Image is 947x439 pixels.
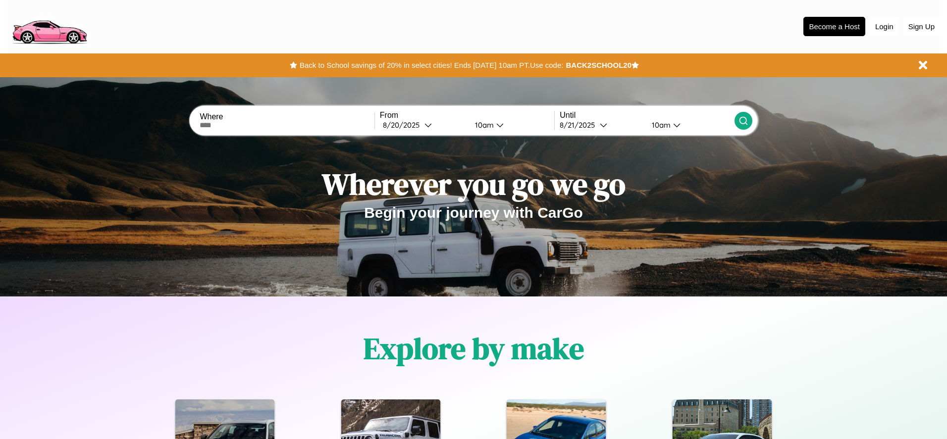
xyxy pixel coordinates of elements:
button: Back to School savings of 20% in select cities! Ends [DATE] 10am PT.Use code: [297,58,566,72]
button: 8/20/2025 [380,120,467,130]
button: 10am [644,120,734,130]
button: Become a Host [803,17,865,36]
label: From [380,111,554,120]
div: 8 / 20 / 2025 [383,120,424,130]
button: Login [870,17,898,36]
label: Until [560,111,734,120]
div: 10am [647,120,673,130]
button: 10am [467,120,554,130]
div: 8 / 21 / 2025 [560,120,600,130]
h1: Explore by make [364,328,584,369]
b: BACK2SCHOOL20 [566,61,631,69]
button: Sign Up [903,17,940,36]
img: logo [7,5,91,47]
div: 10am [470,120,496,130]
label: Where [200,112,374,121]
